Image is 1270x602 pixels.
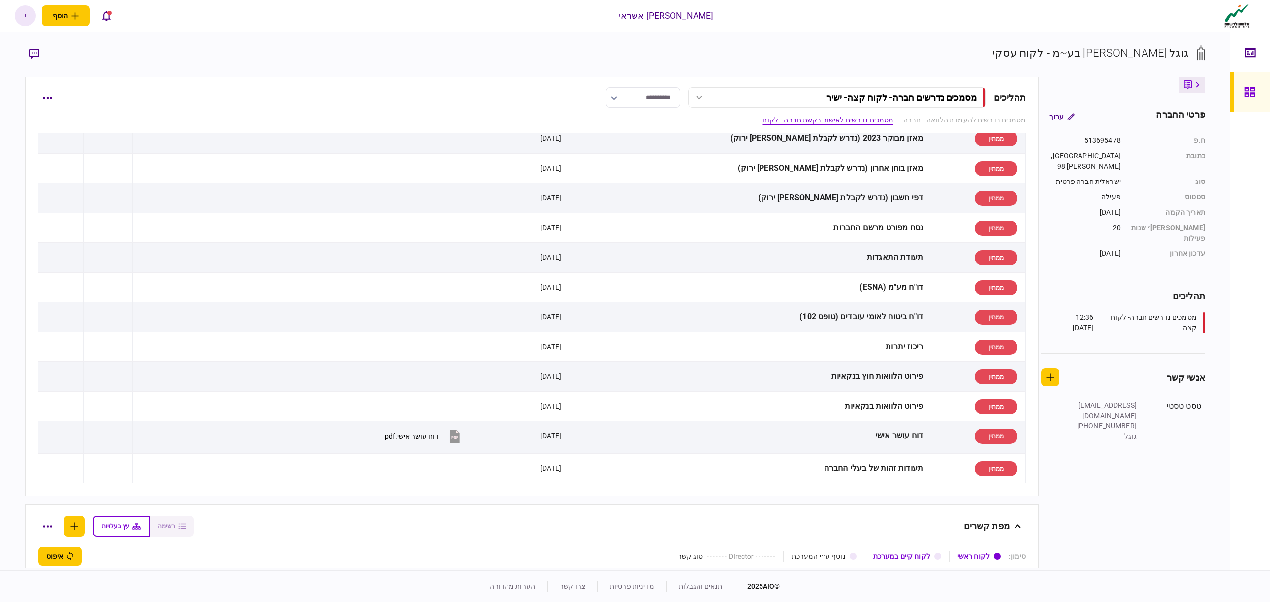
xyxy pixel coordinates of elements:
div: [EMAIL_ADDRESS][DOMAIN_NAME] [1072,400,1137,421]
div: פרטי החברה [1156,108,1205,125]
div: גוגל [PERSON_NAME] בע~מ - לקוח עסקי [992,45,1188,61]
div: [PERSON_NAME] אשראי [619,9,714,22]
button: דוח עושר אישי.pdf [385,425,462,447]
div: 12:36 [DATE] [1054,312,1093,333]
div: [DATE] [540,401,561,411]
button: ערוך [1041,108,1082,125]
div: ישראלית חברה פרטית [1049,177,1121,187]
div: תהליכים [1041,289,1205,302]
div: [DATE] [540,133,561,143]
div: ממתין [975,161,1017,176]
div: 20 [1049,223,1121,243]
a: צרו קשר [560,582,585,590]
div: מאזן בוחן אחרון (נדרש לקבלת [PERSON_NAME] ירוק) [569,157,923,180]
div: נסח מפורט מרשם החברות [569,217,923,239]
div: [DATE] [540,463,561,473]
div: נוסף ע״י המערכת [792,551,846,562]
div: תעודת התאגדות [569,246,923,269]
div: תהליכים [994,91,1026,104]
div: [PERSON_NAME]׳ שנות פעילות [1131,223,1205,243]
button: רשימה [150,516,194,537]
div: [PHONE_NUMBER] [1072,421,1137,431]
div: סוג קשר [678,551,703,562]
div: תאריך הקמה [1131,207,1205,218]
div: ממתין [975,131,1017,146]
span: עץ בעלויות [102,523,129,530]
div: גוגל [1072,431,1137,442]
div: [DATE] [540,371,561,381]
div: ממתין [975,399,1017,414]
div: דו"ח ביטוח לאומי עובדים (טופס 102) [569,306,923,328]
div: דו"ח מע"מ (ESNA) [569,276,923,299]
button: י [15,5,36,26]
div: מפת קשרים [964,516,1010,537]
div: כתובת [1131,151,1205,172]
span: רשימה [158,523,175,530]
div: [DATE] [540,312,561,322]
div: דפי חשבון (נדרש לקבלת [PERSON_NAME] ירוק) [569,187,923,209]
div: [DATE] [540,431,561,441]
div: פירוט הלוואות בנקאיות [569,395,923,418]
div: ממתין [975,191,1017,206]
div: לקוח ראשי [957,551,990,562]
button: פתח רשימת התראות [96,5,117,26]
a: מסמכים נדרשים לאישור בקשת חברה - לקוח [762,115,893,125]
a: מסמכים נדרשים חברה- לקוח קצה12:36 [DATE] [1054,312,1205,333]
div: ממתין [975,340,1017,355]
div: ח.פ [1131,135,1205,146]
div: פירוט הלוואות חוץ בנקאיות [569,365,923,388]
button: איפוס [38,547,82,566]
div: סימון : [1009,551,1026,562]
div: 513695478 [1049,135,1121,146]
div: ממתין [975,429,1017,444]
button: עץ בעלויות [93,516,150,537]
div: [DATE] [540,252,561,262]
div: [DATE] [1049,248,1121,259]
div: ריכוז יתרות [569,336,923,358]
div: סוג [1131,177,1205,187]
div: ממתין [975,461,1017,476]
div: [DATE] [1049,207,1121,218]
div: [GEOGRAPHIC_DATA], 98 [PERSON_NAME] [1049,151,1121,172]
div: [DATE] [540,193,561,203]
div: © 2025 AIO [735,581,780,592]
a: תנאים והגבלות [679,582,723,590]
button: מסמכים נדרשים חברה- לקוח קצה- ישיר [688,87,986,108]
div: מסמכים נדרשים חברה- לקוח קצה - ישיר [826,92,977,103]
div: פעילה [1049,192,1121,202]
div: תעודות זהות של בעלי החברה [569,457,923,480]
div: ממתין [975,369,1017,384]
a: מסמכים נדרשים להעמדת הלוואה - חברה [903,115,1025,125]
div: [DATE] [540,223,561,233]
div: מאזן מבוקר 2023 (נדרש לקבלת [PERSON_NAME] ירוק) [569,127,923,150]
div: עדכון אחרון [1131,248,1205,259]
div: ממתין [975,250,1017,265]
div: [DATE] [540,282,561,292]
div: מסמכים נדרשים חברה- לקוח קצה [1096,312,1197,333]
div: דוח עושר אישי [569,425,923,447]
div: סטטוס [1131,192,1205,202]
a: הערות מהדורה [490,582,535,590]
div: ממתין [975,310,1017,325]
div: ממתין [975,280,1017,295]
div: דוח עושר אישי.pdf [385,432,439,440]
button: פתח תפריט להוספת לקוח [42,5,90,26]
div: לקוח קיים במערכת [873,551,930,562]
div: טסט טסטי [1146,400,1201,442]
div: ממתין [975,221,1017,236]
div: [DATE] [540,163,561,173]
div: אנשי קשר [1167,371,1205,384]
div: [DATE] [540,342,561,352]
img: client company logo [1222,3,1252,28]
a: מדיניות פרטיות [610,582,654,590]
